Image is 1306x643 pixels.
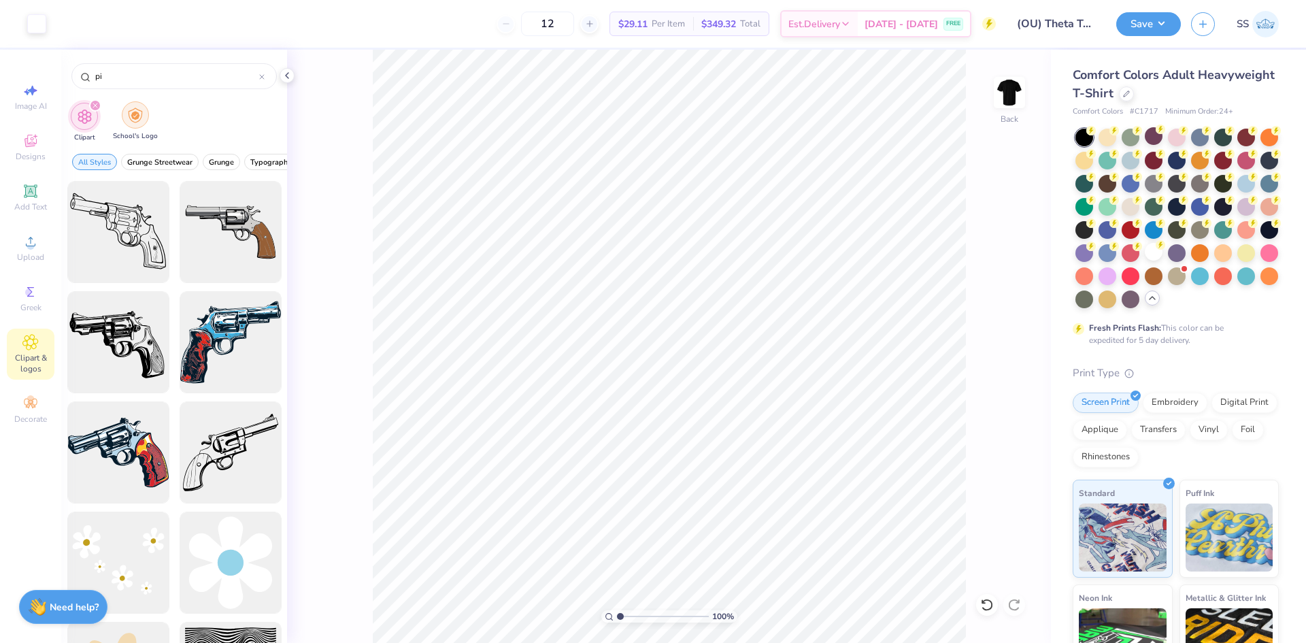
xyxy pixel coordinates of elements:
span: Designs [16,151,46,162]
button: filter button [121,154,199,170]
input: Try "Stars" [94,69,259,83]
span: Minimum Order: 24 + [1165,106,1233,118]
span: Grunge [209,157,234,167]
div: This color can be expedited for 5 day delivery. [1089,322,1256,346]
a: SS [1237,11,1279,37]
div: Rhinestones [1073,447,1139,467]
img: Clipart Image [77,109,93,125]
img: Puff Ink [1186,504,1273,572]
span: Greek [20,302,41,313]
span: Standard [1079,486,1115,500]
span: # C1717 [1130,106,1158,118]
div: filter for School's Logo [113,101,158,142]
button: filter button [244,154,298,170]
div: Digital Print [1211,393,1277,413]
button: Save [1116,12,1181,36]
div: Embroidery [1143,393,1207,413]
div: Screen Print [1073,393,1139,413]
div: Back [1001,113,1018,125]
button: filter button [72,154,117,170]
strong: Need help? [50,601,99,614]
span: All Styles [78,157,111,167]
button: filter button [71,103,98,143]
span: Puff Ink [1186,486,1214,500]
span: $29.11 [618,17,648,31]
span: 100 % [712,610,734,623]
span: Typography [250,157,292,167]
span: $349.32 [701,17,736,31]
button: filter button [203,154,240,170]
span: Grunge Streetwear [127,157,192,167]
img: Back [996,79,1023,106]
span: [DATE] - [DATE] [865,17,938,31]
img: School's Logo Image [128,108,143,123]
span: Est. Delivery [788,17,840,31]
input: Untitled Design [1006,10,1106,37]
span: Per Item [652,17,685,31]
strong: Fresh Prints Flash: [1089,323,1161,333]
input: – – [521,12,574,36]
span: Clipart [74,133,95,143]
span: Image AI [15,101,47,112]
span: Total [740,17,760,31]
span: Neon Ink [1079,591,1112,605]
button: filter button [113,103,158,143]
div: Foil [1232,420,1264,440]
span: Decorate [14,414,47,425]
span: School's Logo [113,131,158,142]
span: FREE [946,19,960,29]
div: Print Type [1073,365,1279,381]
span: Add Text [14,201,47,212]
span: SS [1237,16,1249,32]
div: Transfers [1131,420,1186,440]
img: Standard [1079,504,1167,572]
img: Sam Snyder [1252,11,1279,37]
span: Comfort Colors [1073,106,1123,118]
div: filter for Clipart [71,103,98,143]
span: Metallic & Glitter Ink [1186,591,1266,605]
div: Vinyl [1190,420,1228,440]
span: Upload [17,252,44,263]
span: Clipart & logos [7,352,54,374]
span: Comfort Colors Adult Heavyweight T-Shirt [1073,67,1275,101]
div: Applique [1073,420,1127,440]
